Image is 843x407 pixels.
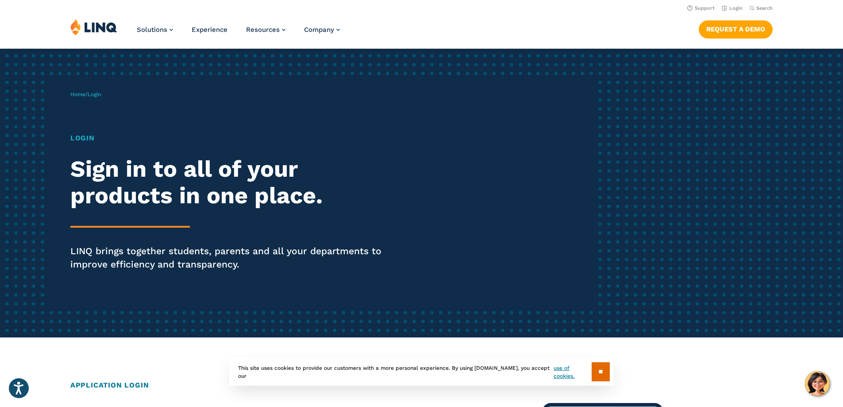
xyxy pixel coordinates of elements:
a: Solutions [137,26,173,34]
h1: Login [70,133,395,143]
a: Support [687,5,715,11]
h2: Sign in to all of your products in one place. [70,156,395,209]
span: Search [756,5,773,11]
a: Login [722,5,743,11]
nav: Primary Navigation [137,19,340,48]
a: use of cookies. [554,364,591,380]
span: / [70,91,101,97]
a: Resources [246,26,285,34]
a: Experience [192,26,227,34]
span: Login [88,91,101,97]
span: Resources [246,26,280,34]
nav: Button Navigation [699,19,773,38]
p: LINQ brings together students, parents and all your departments to improve efficiency and transpa... [70,244,395,271]
span: Company [304,26,334,34]
a: Home [70,91,85,97]
a: Request a Demo [699,20,773,38]
img: LINQ | K‑12 Software [70,19,117,35]
button: Hello, have a question? Let’s chat. [805,371,830,396]
button: Open Search Bar [750,5,773,12]
div: This site uses cookies to provide our customers with a more personal experience. By using [DOMAIN... [229,358,614,386]
span: Solutions [137,26,167,34]
a: Company [304,26,340,34]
